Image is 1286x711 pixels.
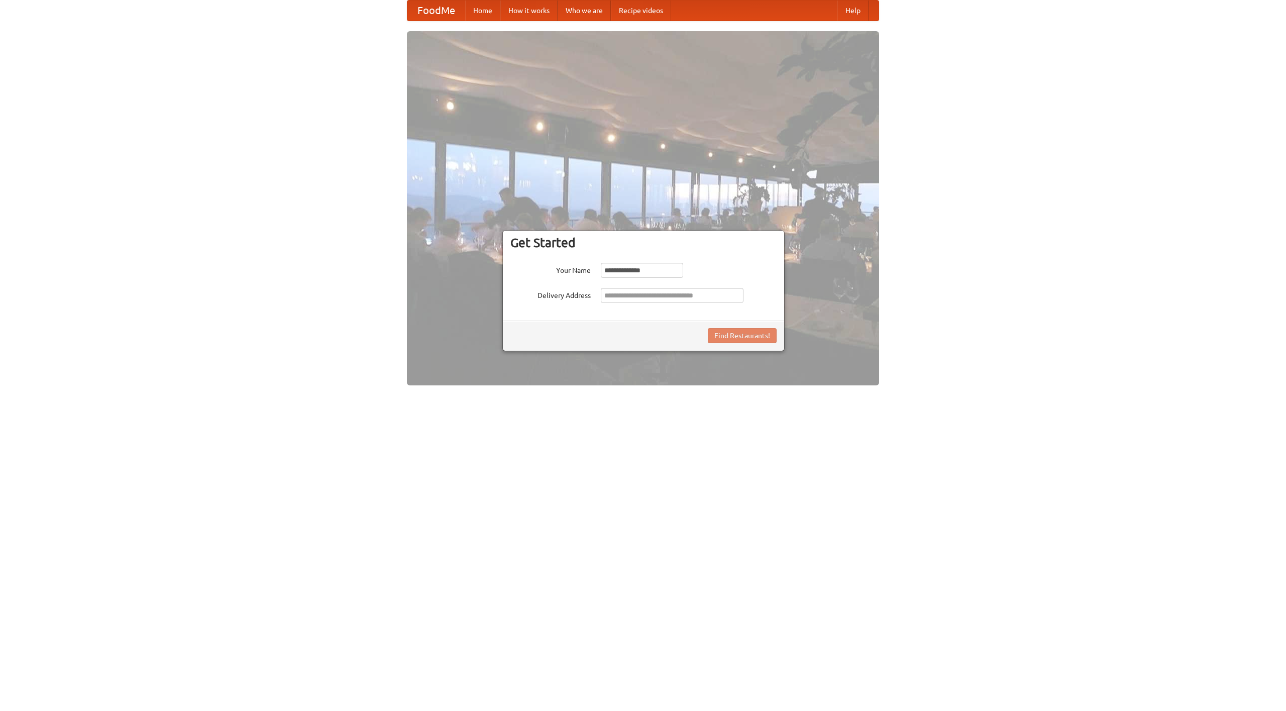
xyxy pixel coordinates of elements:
a: Help [837,1,869,21]
a: Who we are [558,1,611,21]
button: Find Restaurants! [708,328,777,343]
a: FoodMe [407,1,465,21]
a: How it works [500,1,558,21]
a: Recipe videos [611,1,671,21]
h3: Get Started [510,235,777,250]
a: Home [465,1,500,21]
label: Your Name [510,263,591,275]
label: Delivery Address [510,288,591,300]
